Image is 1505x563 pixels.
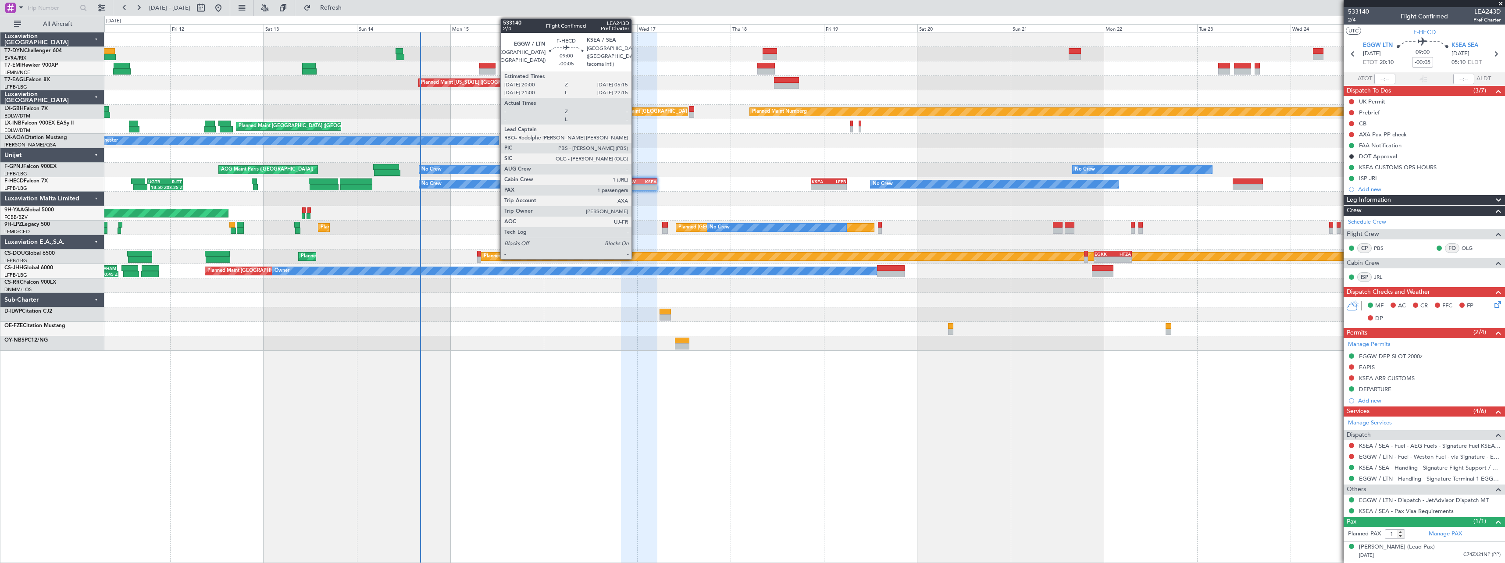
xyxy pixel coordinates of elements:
div: RJTT [165,179,182,184]
div: Planned [GEOGRAPHIC_DATA] ([GEOGRAPHIC_DATA]) [678,221,802,234]
div: Wed 17 [637,24,731,32]
div: EGGW DEP SLOT 2000z [1359,353,1423,360]
div: No Crew [421,163,442,176]
a: F-HECDFalcon 7X [4,178,48,184]
a: OY-NBSPC12/NG [4,338,48,343]
a: LFPB/LBG [4,171,27,177]
div: Flight Confirmed [1401,12,1448,21]
span: Crew [1347,206,1362,216]
span: Flight Crew [1347,229,1379,239]
div: Planned Maint [US_STATE] ([GEOGRAPHIC_DATA]) [421,76,534,89]
a: LX-AOACitation Mustang [4,135,67,140]
span: (2/4) [1473,328,1486,337]
a: OLG [1462,244,1481,252]
div: KSEA CUSTOMS OPS HOURS [1359,164,1437,171]
a: EVRA/RIX [4,55,26,61]
div: No Crew [710,221,730,234]
div: HTZA [1113,251,1131,257]
div: Tue 16 [544,24,637,32]
div: Owner [275,264,289,278]
span: CS-RRC [4,280,23,285]
span: T7-DYN [4,48,24,53]
span: AC [1398,302,1406,310]
div: Sat 13 [264,24,357,32]
a: F-GPNJFalcon 900EX [4,164,57,169]
input: --:-- [1374,74,1395,84]
span: F-HECD [4,178,24,184]
a: 9H-LPZLegacy 500 [4,222,50,227]
span: CS-DOU [4,251,25,256]
span: Dispatch [1347,430,1371,440]
span: [DATE] [1363,50,1381,58]
div: No Crew [421,178,442,191]
div: Wed 24 [1291,24,1384,32]
div: Planned Maint London ([GEOGRAPHIC_DATA]) [484,250,588,263]
span: ALDT [1476,75,1491,83]
div: Add new [1358,397,1501,404]
span: ATOT [1358,75,1372,83]
div: 18:50 Z [151,185,167,190]
div: Tue 23 [1197,24,1291,32]
div: No Crew [873,178,893,191]
span: (1/1) [1473,517,1486,526]
span: 09:00 [1416,48,1430,57]
span: Refresh [313,5,350,11]
span: KSEA SEA [1452,41,1478,50]
span: EGGW LTN [1363,41,1393,50]
a: EGGW / LTN - Dispatch - JetAdvisor Dispatch MT [1359,496,1489,504]
a: KSEA / SEA - Fuel - AEG Fuels - Signature Fuel KSEA / SEA [1359,442,1501,449]
div: AOG Maint Paris ([GEOGRAPHIC_DATA]) [221,163,313,176]
span: Pref Charter [1473,16,1501,24]
span: MF [1375,302,1384,310]
div: Mon 15 [450,24,544,32]
button: Refresh [300,1,352,15]
span: Dispatch To-Dos [1347,86,1391,96]
span: F-GPNJ [4,164,23,169]
div: Sun 21 [1011,24,1104,32]
a: CS-JHHGlobal 6000 [4,265,53,271]
span: ELDT [1468,58,1482,67]
span: All Aircraft [23,21,93,27]
div: Thu 18 [731,24,824,32]
div: EGKK [1095,251,1113,257]
div: Planned Maint Nurnberg [752,105,807,118]
span: OY-NBS [4,338,25,343]
div: UGTB [148,179,165,184]
a: 9H-YAAGlobal 5000 [4,207,54,213]
span: ETOT [1363,58,1377,67]
div: - [829,185,846,190]
span: (3/7) [1473,86,1486,95]
div: [PERSON_NAME] (Lead Pax) [1359,543,1435,552]
span: C74ZX21NP (PP) [1463,551,1501,559]
a: PBS [1374,244,1394,252]
a: T7-DYNChallenger 604 [4,48,62,53]
div: Planned Maint [GEOGRAPHIC_DATA] ([GEOGRAPHIC_DATA]) [321,221,459,234]
span: 533140 [1348,7,1369,16]
label: Planned PAX [1348,530,1381,538]
div: Add new [1358,185,1501,193]
a: KSEA / SEA - Pax Visa Requirements [1359,507,1454,515]
span: Others [1347,485,1366,495]
div: - [639,185,656,190]
span: 9H-YAA [4,207,24,213]
div: Prebrief [1359,109,1380,116]
span: [DATE] - [DATE] [149,4,190,12]
button: All Aircraft [10,17,95,31]
span: Leg Information [1347,195,1391,205]
a: JRL [1374,273,1394,281]
a: LFMD/CEQ [4,228,30,235]
span: LX-GBH [4,106,24,111]
div: Fri 19 [824,24,917,32]
div: Mon 22 [1104,24,1197,32]
div: CB [1359,120,1366,127]
div: KSEA [639,179,656,184]
span: D-ILWP [4,309,22,314]
a: EDLW/DTM [4,127,30,134]
div: Planned Maint [GEOGRAPHIC_DATA] ([GEOGRAPHIC_DATA]) [207,264,346,278]
span: DP [1375,314,1383,323]
span: Pax [1347,517,1356,527]
div: FO [1445,243,1459,253]
div: - [812,185,829,190]
div: Fri 12 [170,24,264,32]
span: 2/4 [1348,16,1369,24]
